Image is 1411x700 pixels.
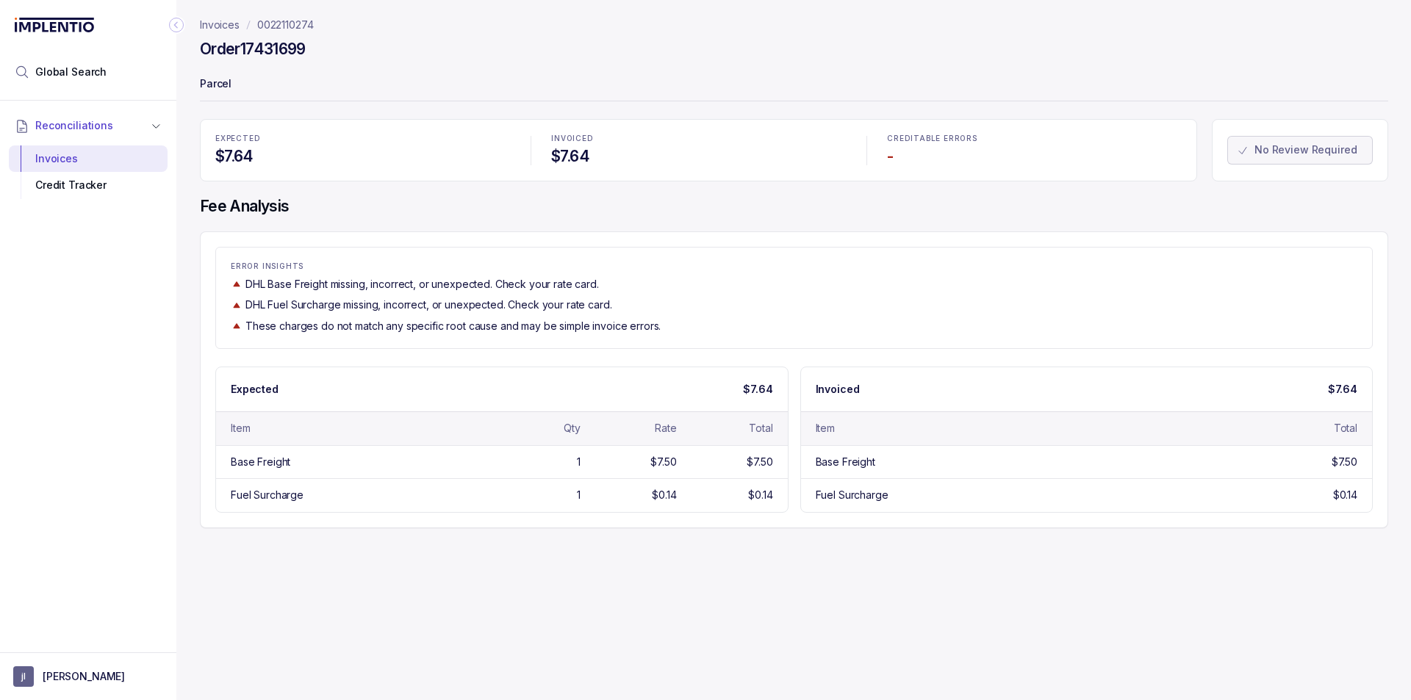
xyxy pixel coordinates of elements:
[816,382,860,397] p: Invoiced
[747,455,772,469] div: $7.50
[564,421,581,436] div: Qty
[650,455,676,469] div: $7.50
[35,118,113,133] span: Reconciliations
[200,18,314,32] nav: breadcrumb
[652,488,676,502] div: $0.14
[1333,488,1357,502] div: $0.14
[231,455,290,469] div: Base Freight
[21,172,156,198] div: Credit Tracker
[816,488,888,502] div: Fuel Surcharge
[1254,142,1357,157] p: No Review Required
[168,16,185,34] div: Collapse Icon
[887,134,1182,143] p: CREDITABLE ERRORS
[577,455,581,469] div: 1
[200,196,1388,217] h4: Fee Analysis
[13,666,163,687] button: User initials[PERSON_NAME]
[1332,455,1357,469] div: $7.50
[200,39,306,59] h4: Order 17431699
[231,421,250,436] div: Item
[1328,382,1357,397] p: $7.64
[257,18,314,32] a: 0022110274
[43,669,125,684] p: [PERSON_NAME]
[231,320,243,331] img: trend image
[743,382,772,397] p: $7.64
[816,455,875,469] div: Base Freight
[13,666,34,687] span: User initials
[200,71,1388,100] p: Parcel
[655,421,676,436] div: Rate
[887,146,1182,167] h4: -
[215,134,510,143] p: EXPECTED
[231,382,279,397] p: Expected
[577,488,581,502] div: 1
[245,319,661,333] p: These charges do not match any specific root cause and may be simple invoice errors.
[551,134,846,143] p: INVOICED
[9,109,168,142] button: Reconciliations
[231,488,304,502] div: Fuel Surcharge
[245,297,612,312] p: DHL Fuel Surcharge missing, incorrect, or unexpected. Check your rate card.
[749,421,772,436] div: Total
[35,65,107,79] span: Global Search
[748,488,772,502] div: $0.14
[21,145,156,172] div: Invoices
[1334,421,1357,436] div: Total
[816,421,835,436] div: Item
[231,278,243,289] img: trend image
[215,146,510,167] h4: $7.64
[245,277,599,292] p: DHL Base Freight missing, incorrect, or unexpected. Check your rate card.
[551,146,846,167] h4: $7.64
[231,262,1357,271] p: ERROR INSIGHTS
[200,18,240,32] a: Invoices
[9,142,168,202] div: Reconciliations
[231,300,243,311] img: trend image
